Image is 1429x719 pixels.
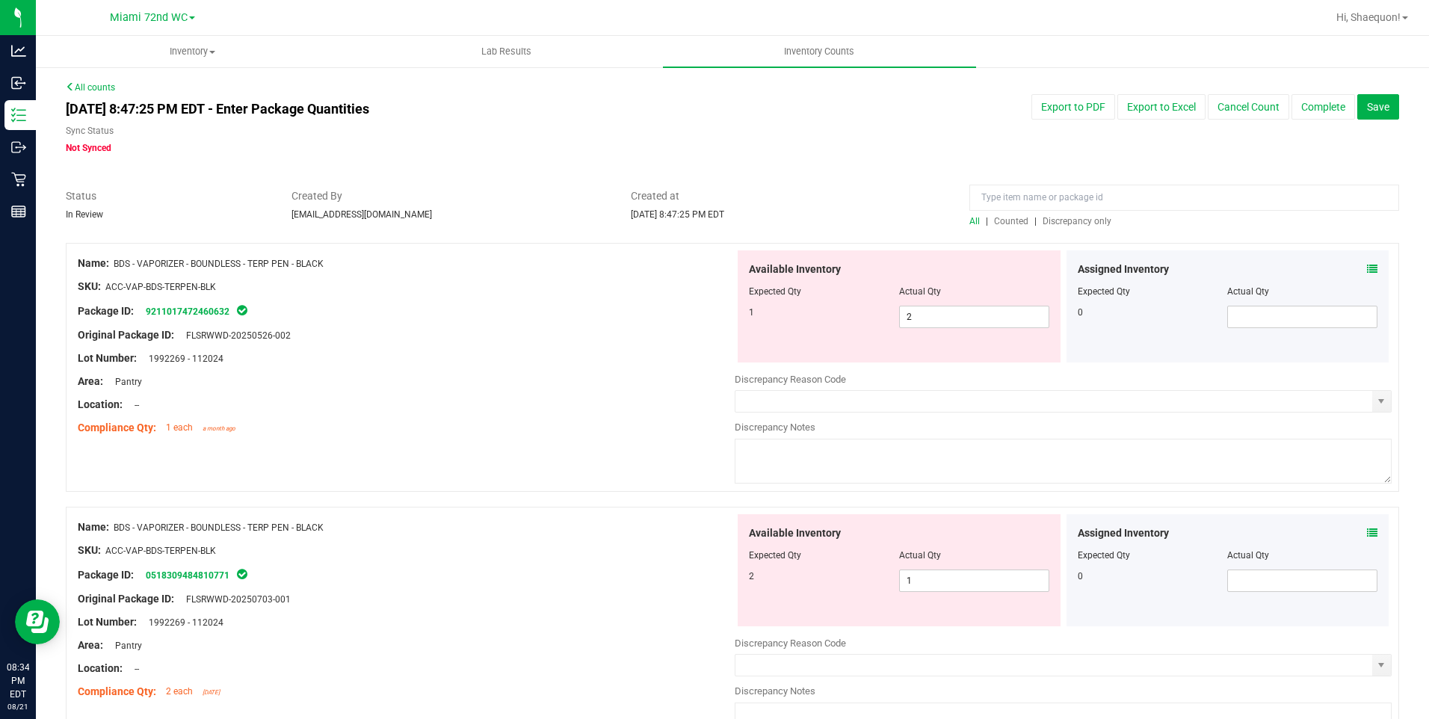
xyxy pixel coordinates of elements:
span: Discrepancy Reason Code [735,374,846,385]
span: [EMAIL_ADDRESS][DOMAIN_NAME] [291,209,432,220]
span: SKU: [78,280,101,292]
a: Inventory Counts [663,36,976,67]
span: 1 each [166,422,193,433]
span: Available Inventory [749,262,841,277]
span: Assigned Inventory [1078,262,1169,277]
span: Inventory Counts [764,45,874,58]
span: Expected Qty [749,286,801,297]
span: 2 each [166,686,193,697]
a: Lab Results [349,36,662,67]
a: Counted [990,216,1034,226]
span: FLSRWWD-20250703-001 [179,594,291,605]
a: Discrepancy only [1039,216,1111,226]
span: Discrepancy Reason Code [735,638,846,649]
span: Lot Number: [78,352,137,364]
span: a month ago [203,425,235,432]
span: Created at [631,188,948,204]
span: | [1034,216,1037,226]
button: Export to Excel [1117,94,1206,120]
div: Expected Qty [1078,549,1228,562]
span: Name: [78,257,109,269]
div: Discrepancy Notes [735,684,1392,699]
div: Discrepancy Notes [735,420,1392,435]
span: Area: [78,375,103,387]
span: Available Inventory [749,525,841,541]
span: [DATE] [203,689,220,696]
h4: [DATE] 8:47:25 PM EDT - Enter Package Quantities [66,102,834,117]
span: In Review [66,209,103,220]
inline-svg: Reports [11,204,26,219]
span: ACC-VAP-BDS-TERPEN-BLK [105,282,216,292]
div: Actual Qty [1227,549,1377,562]
span: FLSRWWD-20250526-002 [179,330,291,341]
span: 1992269 - 112024 [141,617,223,628]
p: 08:34 PM EDT [7,661,29,701]
span: Hi, Shaequon! [1336,11,1401,23]
span: In Sync [235,567,249,581]
inline-svg: Inbound [11,75,26,90]
span: SKU: [78,544,101,556]
a: Inventory [36,36,349,67]
span: Status [66,188,269,204]
span: Compliance Qty: [78,422,156,433]
inline-svg: Retail [11,172,26,187]
span: Pantry [108,377,142,387]
span: Package ID: [78,305,134,317]
span: ACC-VAP-BDS-TERPEN-BLK [105,546,216,556]
span: Pantry [108,641,142,651]
span: BDS - VAPORIZER - BOUNDLESS - TERP PEN - BLACK [114,259,324,269]
span: Lab Results [461,45,552,58]
span: 1992269 - 112024 [141,354,223,364]
span: | [986,216,988,226]
span: Location: [78,398,123,410]
span: Expected Qty [749,550,801,561]
span: -- [127,400,139,410]
button: Complete [1291,94,1355,120]
span: Actual Qty [899,550,941,561]
button: Save [1357,94,1399,120]
span: Compliance Qty: [78,685,156,697]
span: 1 [749,307,754,318]
span: Counted [994,216,1028,226]
span: Location: [78,662,123,674]
inline-svg: Analytics [11,43,26,58]
span: Actual Qty [899,286,941,297]
a: All counts [66,82,115,93]
span: Assigned Inventory [1078,525,1169,541]
span: Original Package ID: [78,593,174,605]
span: In Sync [235,303,249,318]
span: Created By [291,188,608,204]
input: 2 [900,306,1049,327]
span: select [1372,391,1391,412]
button: Cancel Count [1208,94,1289,120]
a: 9211017472460632 [146,306,229,317]
span: BDS - VAPORIZER - BOUNDLESS - TERP PEN - BLACK [114,522,324,533]
span: Package ID: [78,569,134,581]
span: Discrepancy only [1043,216,1111,226]
span: select [1372,655,1391,676]
input: 1 [900,570,1049,591]
div: Actual Qty [1227,285,1377,298]
span: Save [1367,101,1389,113]
span: Name: [78,521,109,533]
span: All [969,216,980,226]
inline-svg: Inventory [11,108,26,123]
span: [DATE] 8:47:25 PM EDT [631,209,724,220]
div: Expected Qty [1078,285,1228,298]
p: 08/21 [7,701,29,712]
button: Export to PDF [1031,94,1115,120]
span: Miami 72nd WC [110,11,188,24]
iframe: Resource center [15,599,60,644]
span: Not Synced [66,143,111,153]
input: Type item name or package id [969,185,1399,211]
div: 0 [1078,306,1228,319]
div: 0 [1078,570,1228,583]
span: Area: [78,639,103,651]
span: Lot Number: [78,616,137,628]
span: Inventory [37,45,348,58]
a: 0518309484810771 [146,570,229,581]
inline-svg: Outbound [11,140,26,155]
label: Sync Status [66,124,114,138]
span: -- [127,664,139,674]
span: 2 [749,571,754,581]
